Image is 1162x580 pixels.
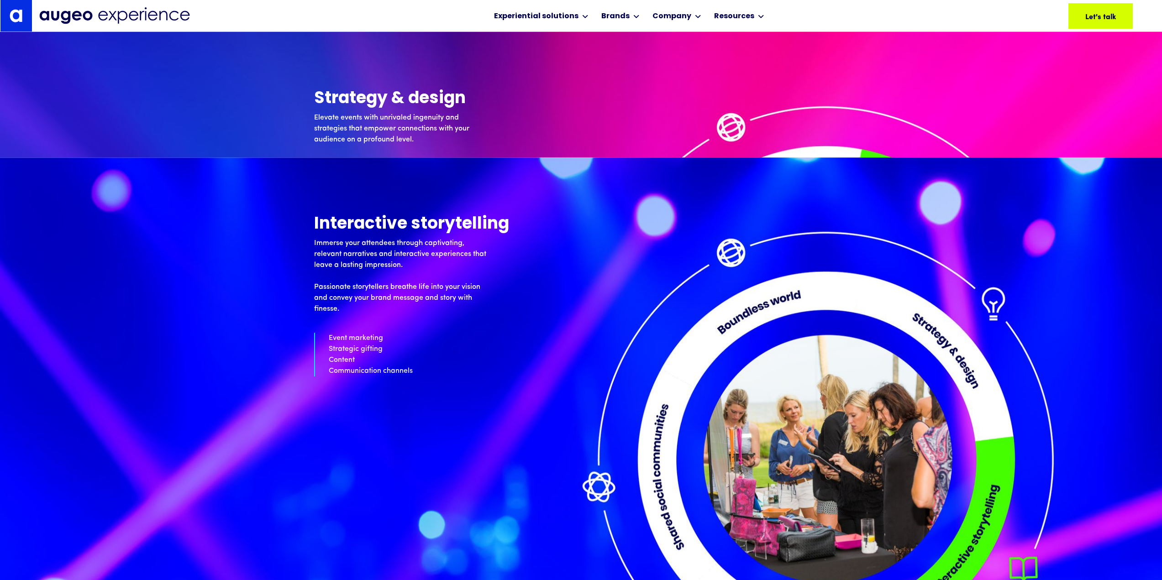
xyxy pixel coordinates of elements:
[314,333,848,376] p: Event marketing Strategic gifting Content Communication channels
[652,11,691,22] div: Company
[10,9,22,22] img: Augeo's "a" monogram decorative logo in white.
[314,112,489,189] p: Elevate events with unrivaled ingenuity and strategies that empower connections with your audienc...
[314,216,848,234] h4: Interactive storytelling
[314,238,489,314] p: Immerse your attendees through captivating, relevant narratives and interactive experiences that ...
[39,7,190,24] img: Augeo Experience business unit full logo in midnight blue.
[601,11,630,22] div: Brands
[494,11,578,22] div: Experiential solutions
[1068,3,1133,29] a: Let's talk
[714,11,754,22] div: Resources
[314,90,848,109] h3: Strategy & design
